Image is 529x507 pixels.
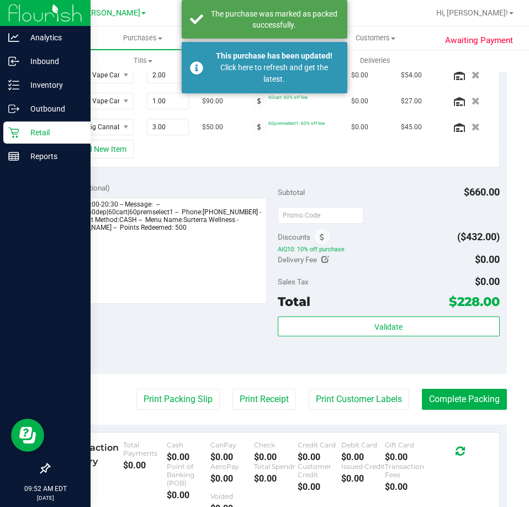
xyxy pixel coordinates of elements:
[209,8,339,30] div: The purchase was marked as packed successfully.
[385,441,429,449] div: Gift Card
[123,441,167,457] div: Total Payments
[298,452,341,462] div: $0.00
[422,389,507,410] button: Complete Packing
[8,80,19,91] inline-svg: Inventory
[321,256,329,263] i: Edit Delivery Fee
[341,452,385,462] div: $0.00
[278,255,317,264] span: Delivery Fee
[278,188,305,197] span: Subtotal
[210,452,254,462] div: $0.00
[64,119,134,135] span: NO DATA FOUND
[202,96,223,107] span: $90.00
[457,231,500,242] span: ($432.00)
[278,227,310,247] span: Discounts
[123,460,167,471] div: $0.00
[464,186,500,198] span: $660.00
[8,151,19,162] inline-svg: Reports
[298,462,341,479] div: Customer Credit
[278,316,500,336] button: Validate
[475,276,500,287] span: $0.00
[5,494,86,502] p: [DATE]
[27,27,259,50] a: Purchases
[278,246,500,254] span: AIQ10: 10% off purchase
[209,62,339,85] div: Click here to refresh and get the latest.
[167,462,210,487] div: Point of Banking (POB)
[19,31,86,44] p: Analytics
[341,441,385,449] div: Debit Card
[27,33,259,43] span: Purchases
[254,441,298,449] div: Check
[341,462,385,471] div: Issued Credit
[19,102,86,115] p: Outbound
[209,50,339,62] div: This purchase has been updated!
[8,56,19,67] inline-svg: Inbound
[8,103,19,114] inline-svg: Outbound
[64,119,119,135] span: FT 3.5g Cannabis Flower White Hot Guava 14 x Black Velvet (Hybrid)
[278,277,309,286] span: Sales Tax
[19,55,86,68] p: Inbound
[167,452,210,462] div: $0.00
[254,473,298,484] div: $0.00
[210,441,254,449] div: CanPay
[202,122,223,133] span: $50.00
[374,323,403,331] span: Validate
[259,49,491,72] a: Deliveries
[278,294,310,309] span: Total
[147,93,188,109] input: 1.00
[167,490,210,500] div: $0.00
[19,126,86,139] p: Retail
[8,127,19,138] inline-svg: Retail
[401,70,422,81] span: $54.00
[210,473,254,484] div: $0.00
[298,441,341,449] div: Credit Card
[19,150,86,163] p: Reports
[268,94,308,100] span: 60cart: 60% off line
[385,462,429,479] div: Transaction Fees
[445,34,513,47] span: Awaiting Payment
[232,389,296,410] button: Print Receipt
[436,8,508,17] span: Hi, [PERSON_NAME]!
[309,389,409,410] button: Print Customer Labels
[11,419,44,452] iframe: Resource center
[80,8,140,18] span: [PERSON_NAME]
[5,484,86,494] p: 09:52 AM EDT
[351,122,368,133] span: $0.00
[147,67,188,83] input: 2.00
[259,27,491,50] a: Customers
[64,67,134,83] span: NO DATA FOUND
[210,462,254,471] div: AeroPay
[475,254,500,265] span: $0.00
[385,452,429,462] div: $0.00
[345,56,405,66] span: Deliveries
[64,93,134,109] span: NO DATA FOUND
[449,294,500,309] span: $228.00
[385,482,429,492] div: $0.00
[64,93,119,109] span: FT 1g Vape Cart Distillate Original Z (Hybrid-Indica)
[147,119,188,135] input: 3.00
[401,122,422,133] span: $45.00
[136,389,220,410] button: Print Packing Slip
[401,96,422,107] span: $27.00
[260,33,491,43] span: Customers
[210,492,254,500] div: Voided
[167,441,210,449] div: Cash
[27,56,258,66] span: Tills
[8,32,19,43] inline-svg: Analytics
[351,96,368,107] span: $0.00
[19,78,86,92] p: Inventory
[254,462,298,471] div: Total Spendr
[351,70,368,81] span: $0.00
[254,452,298,462] div: $0.00
[341,473,385,484] div: $0.00
[278,207,363,224] input: Promo Code
[268,120,325,126] span: 60premselect1: 60% off line
[64,67,119,83] span: FT 1g Vape Cart Distillate Watermelon Zlushie (Indica)
[65,140,134,159] button: + Add New Item
[298,482,341,492] div: $0.00
[27,49,259,72] a: Tills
